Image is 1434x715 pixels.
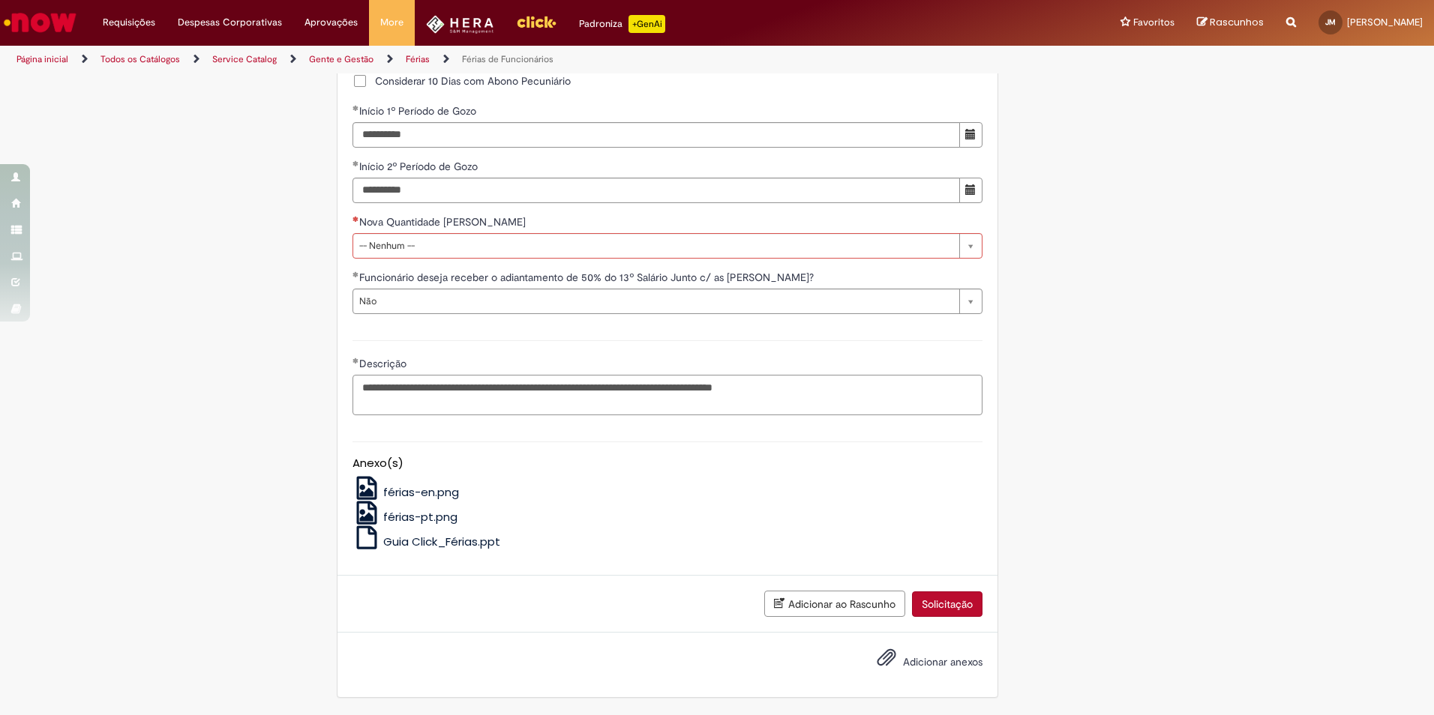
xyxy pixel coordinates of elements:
[764,591,905,617] button: Adicionar ao Rascunho
[359,215,529,229] span: Nova Quantidade [PERSON_NAME]
[352,216,359,222] span: Necessários
[359,289,952,313] span: Não
[579,15,665,33] div: Padroniza
[1210,15,1264,29] span: Rascunhos
[359,160,481,173] span: Início 2º Período de Gozo
[359,234,952,258] span: -- Nenhum --
[359,104,479,118] span: Início 1º Período de Gozo
[359,357,409,370] span: Descrição
[212,53,277,65] a: Service Catalog
[352,160,359,166] span: Obrigatório Preenchido
[352,271,359,277] span: Obrigatório Preenchido
[1133,15,1174,30] span: Favoritos
[359,271,817,284] span: Funcionário deseja receber o adiantamento de 50% do 13º Salário Junto c/ as [PERSON_NAME]?
[352,357,359,363] span: Obrigatório Preenchido
[352,375,982,415] textarea: Descrição
[375,73,571,88] span: Considerar 10 Dias com Abono Pecuniário
[1325,17,1336,27] span: JM
[959,178,982,203] button: Mostrar calendário para Início 2º Período de Gozo
[873,644,900,678] button: Adicionar anexos
[462,53,553,65] a: Férias de Funcionários
[100,53,180,65] a: Todos os Catálogos
[628,15,665,33] p: +GenAi
[103,15,155,30] span: Requisições
[959,122,982,148] button: Mostrar calendário para Início 1º Período de Gozo
[1,7,79,37] img: ServiceNow
[11,46,945,73] ul: Trilhas de página
[516,10,556,33] img: click_logo_yellow_360x200.png
[352,122,960,148] input: Início 1º Período de Gozo 15 September 2025 Monday
[352,534,501,549] a: Guia Click_Férias.ppt
[309,53,373,65] a: Gente e Gestão
[912,591,982,617] button: Solicitação
[383,484,459,500] span: férias-en.png
[426,15,494,34] img: HeraLogo.png
[903,655,982,669] span: Adicionar anexos
[304,15,358,30] span: Aprovações
[352,178,960,203] input: Início 2º Período de Gozo 18 May 2026 Monday
[383,509,457,525] span: férias-pt.png
[16,53,68,65] a: Página inicial
[1347,16,1423,28] span: [PERSON_NAME]
[383,534,500,549] span: Guia Click_Férias.ppt
[352,484,460,500] a: férias-en.png
[178,15,282,30] span: Despesas Corporativas
[406,53,430,65] a: Férias
[1197,16,1264,30] a: Rascunhos
[352,105,359,111] span: Obrigatório Preenchido
[380,15,403,30] span: More
[352,509,458,525] a: férias-pt.png
[352,457,982,470] h5: Anexo(s)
